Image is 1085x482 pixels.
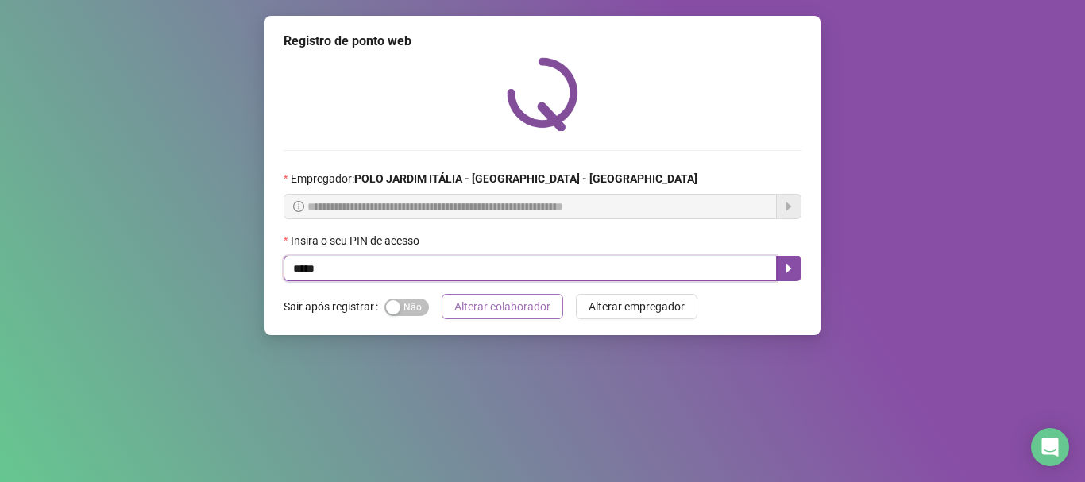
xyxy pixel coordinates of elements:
div: Open Intercom Messenger [1031,428,1069,466]
button: Alterar empregador [576,294,697,319]
span: caret-right [782,262,795,275]
span: Alterar colaborador [454,298,550,315]
img: QRPoint [507,57,578,131]
label: Insira o seu PIN de acesso [284,232,430,249]
button: Alterar colaborador [442,294,563,319]
span: info-circle [293,201,304,212]
span: Empregador : [291,170,697,187]
span: Alterar empregador [589,298,685,315]
div: Registro de ponto web [284,32,801,51]
strong: POLO JARDIM ITÁLIA - [GEOGRAPHIC_DATA] - [GEOGRAPHIC_DATA] [354,172,697,185]
label: Sair após registrar [284,294,384,319]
